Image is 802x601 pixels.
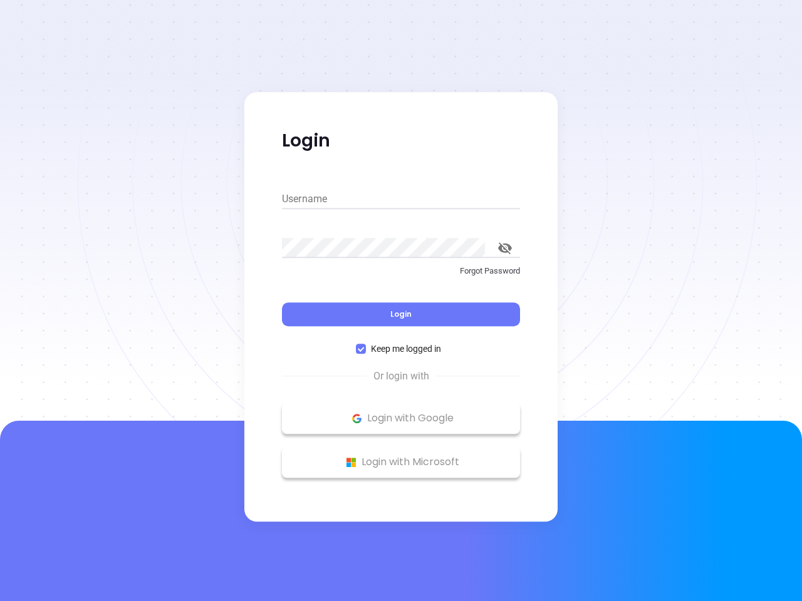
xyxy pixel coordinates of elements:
span: Or login with [367,369,435,384]
img: Google Logo [349,411,365,426]
p: Login [282,130,520,152]
button: Microsoft Logo Login with Microsoft [282,446,520,478]
p: Forgot Password [282,265,520,277]
a: Forgot Password [282,265,520,287]
p: Login with Microsoft [288,453,514,471]
p: Login with Google [288,409,514,428]
button: Google Logo Login with Google [282,403,520,434]
button: Login [282,302,520,326]
button: toggle password visibility [490,233,520,263]
span: Login [390,309,412,319]
img: Microsoft Logo [343,455,359,470]
span: Keep me logged in [366,342,446,356]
